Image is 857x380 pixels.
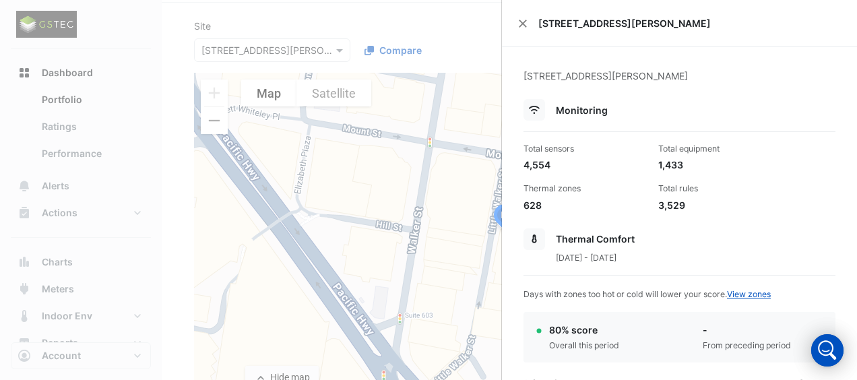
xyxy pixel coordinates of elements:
[556,104,608,116] span: Monitoring
[523,183,647,195] div: Thermal zones
[549,340,619,352] div: Overall this period
[556,233,635,245] span: Thermal Comfort
[523,69,835,99] div: [STREET_ADDRESS][PERSON_NAME]
[658,183,782,195] div: Total rules
[703,323,791,337] div: -
[658,158,782,172] div: 1,433
[556,253,616,263] span: [DATE] - [DATE]
[727,289,771,299] a: View zones
[658,198,782,212] div: 3,529
[703,340,791,352] div: From preceding period
[523,143,647,155] div: Total sensors
[658,143,782,155] div: Total equipment
[523,289,771,299] span: Days with zones too hot or cold will lower your score.
[523,198,647,212] div: 628
[523,158,647,172] div: 4,554
[549,323,619,337] div: 80% score
[811,334,844,367] div: Open Intercom Messenger
[518,19,528,28] button: Close
[538,16,841,30] span: [STREET_ADDRESS][PERSON_NAME]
